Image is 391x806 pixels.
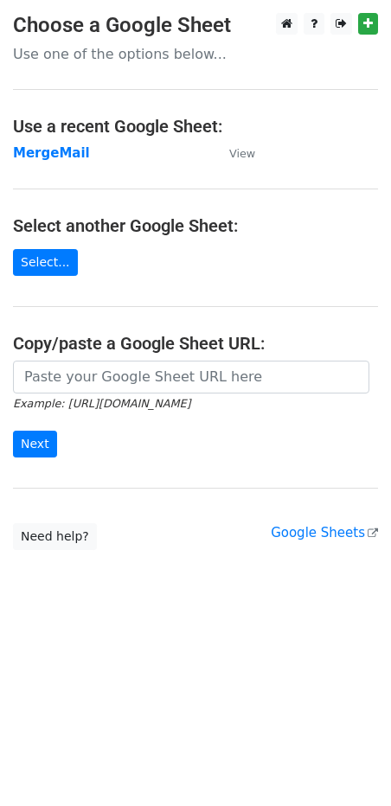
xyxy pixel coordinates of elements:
small: View [229,147,255,160]
a: Google Sheets [271,525,378,541]
input: Next [13,431,57,457]
h4: Select another Google Sheet: [13,215,378,236]
a: Need help? [13,523,97,550]
input: Paste your Google Sheet URL here [13,361,369,393]
h3: Choose a Google Sheet [13,13,378,38]
a: MergeMail [13,145,90,161]
h4: Use a recent Google Sheet: [13,116,378,137]
p: Use one of the options below... [13,45,378,63]
small: Example: [URL][DOMAIN_NAME] [13,397,190,410]
a: Select... [13,249,78,276]
a: View [212,145,255,161]
h4: Copy/paste a Google Sheet URL: [13,333,378,354]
